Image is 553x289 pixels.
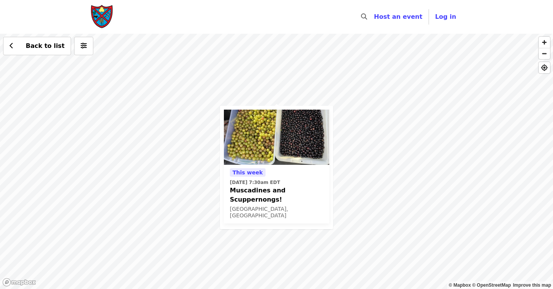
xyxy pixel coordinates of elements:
a: See details for "Muscadines and Scuppernongs!" [224,110,329,223]
a: Host an event [374,13,422,20]
img: Muscadines and Scuppernongs! organized by Society of St. Andrew [224,110,329,165]
div: [GEOGRAPHIC_DATA], [GEOGRAPHIC_DATA] [230,206,323,219]
i: search icon [361,13,367,20]
img: Society of St. Andrew - Home [91,5,114,29]
time: [DATE] 7:30am EDT [230,179,280,186]
a: OpenStreetMap [472,282,511,288]
span: Muscadines and Scuppernongs! [230,186,323,204]
span: Log in [435,13,456,20]
button: Find My Location [539,62,550,73]
i: chevron-left icon [10,42,13,49]
a: Mapbox [449,282,471,288]
button: Log in [429,9,462,25]
span: This week [233,169,263,176]
input: Search [372,8,378,26]
a: Map feedback [513,282,551,288]
i: sliders-h icon [81,42,87,49]
button: More filters (0 selected) [74,37,93,55]
button: Zoom In [539,37,550,48]
a: Mapbox logo [2,278,36,287]
button: Zoom Out [539,48,550,59]
span: Back to list [26,42,65,49]
button: Back to list [3,37,71,55]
